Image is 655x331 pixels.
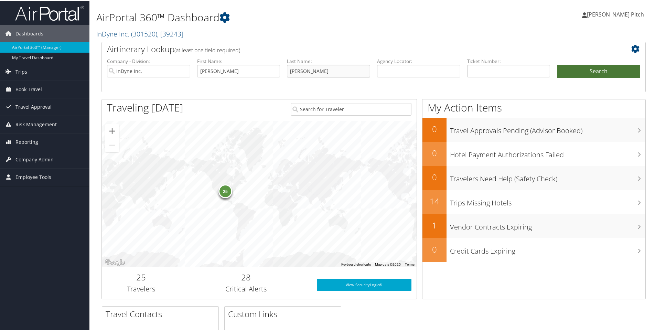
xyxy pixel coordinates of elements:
[422,219,447,231] h2: 1
[107,57,190,64] label: Company - Division:
[15,24,43,42] span: Dashboards
[131,29,157,38] span: ( 301520 )
[15,133,38,150] span: Reporting
[287,57,370,64] label: Last Name:
[106,308,218,319] h2: Travel Contacts
[15,4,84,21] img: airportal-logo.png
[228,308,341,319] h2: Custom Links
[197,57,280,64] label: First Name:
[422,213,645,237] a: 1Vendor Contracts Expiring
[107,43,595,54] h2: Airtinerary Lookup
[467,57,550,64] label: Ticket Number:
[587,10,644,18] span: [PERSON_NAME] Pitch
[15,150,54,168] span: Company Admin
[422,243,447,255] h2: 0
[422,147,447,158] h2: 0
[450,122,645,135] h3: Travel Approvals Pending (Advisor Booked)
[405,262,415,266] a: Terms (opens in new tab)
[15,98,52,115] span: Travel Approval
[174,46,240,53] span: (at least one field required)
[107,284,175,293] h3: Travelers
[15,115,57,132] span: Risk Management
[341,261,371,266] button: Keyboard shortcuts
[422,117,645,141] a: 0Travel Approvals Pending (Advisor Booked)
[105,138,119,151] button: Zoom out
[104,257,126,266] a: Open this area in Google Maps (opens a new window)
[422,189,645,213] a: 14Trips Missing Hotels
[218,184,232,197] div: 25
[15,80,42,97] span: Book Travel
[96,10,466,24] h1: AirPortal 360™ Dashboard
[422,171,447,182] h2: 0
[450,146,645,159] h3: Hotel Payment Authorizations Failed
[186,271,307,282] h2: 28
[104,257,126,266] img: Google
[377,57,460,64] label: Agency Locator:
[15,168,51,185] span: Employee Tools
[582,3,651,24] a: [PERSON_NAME] Pitch
[96,29,183,38] a: InDyne Inc.
[557,64,640,78] button: Search
[186,284,307,293] h3: Critical Alerts
[450,170,645,183] h3: Travelers Need Help (Safety Check)
[157,29,183,38] span: , [ 39243 ]
[422,122,447,134] h2: 0
[107,100,183,114] h1: Traveling [DATE]
[107,271,175,282] h2: 25
[422,100,645,114] h1: My Action Items
[422,141,645,165] a: 0Hotel Payment Authorizations Failed
[450,194,645,207] h3: Trips Missing Hotels
[105,124,119,137] button: Zoom in
[375,262,401,266] span: Map data ©2025
[317,278,411,290] a: View SecurityLogic®
[15,63,27,80] span: Trips
[422,195,447,206] h2: 14
[450,242,645,255] h3: Credit Cards Expiring
[422,165,645,189] a: 0Travelers Need Help (Safety Check)
[450,218,645,231] h3: Vendor Contracts Expiring
[291,102,411,115] input: Search for Traveler
[422,237,645,261] a: 0Credit Cards Expiring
